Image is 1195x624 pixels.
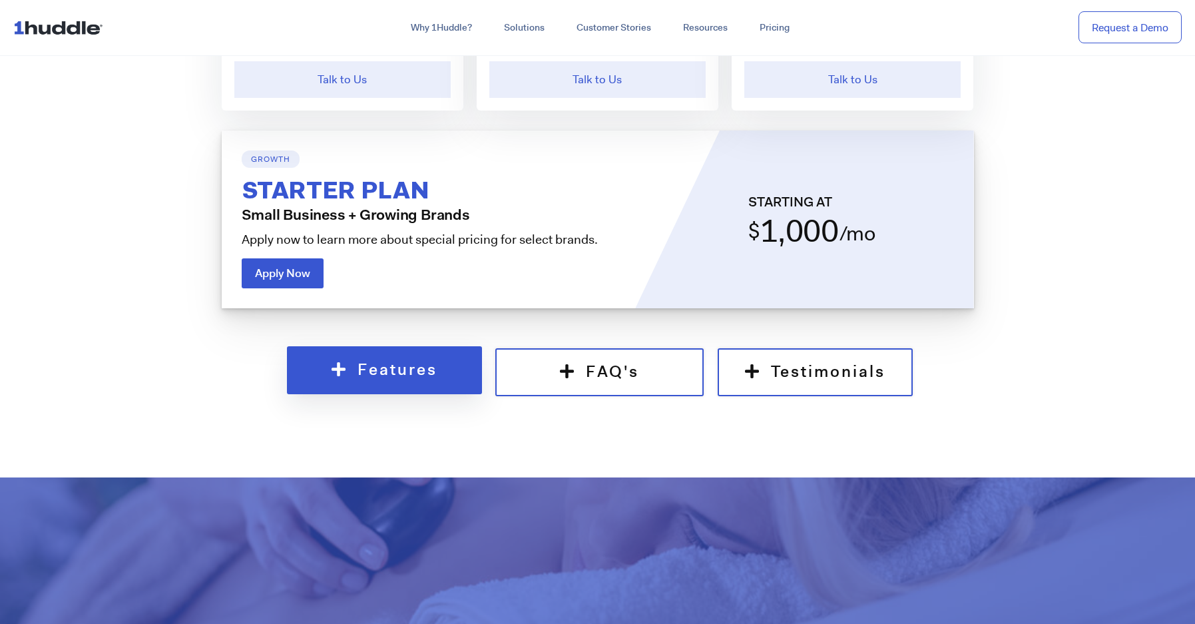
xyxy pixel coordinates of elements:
[358,360,437,380] span: Features
[839,220,875,248] h2: /mo
[287,346,482,394] a: Features
[760,214,839,246] h2: 1,000
[489,61,706,97] a: Talk to Us
[744,61,961,97] a: Talk to Us
[488,16,561,40] a: Solutions
[586,362,639,382] span: FAQ's
[242,258,324,288] a: Apply Now
[667,16,744,40] a: Resources
[748,192,967,211] p: Starting at
[744,16,806,40] a: Pricing
[1078,11,1182,44] a: Request a Demo
[13,15,109,40] img: ...
[255,268,310,279] span: Apply Now
[251,153,290,166] h6: Growth
[771,362,885,382] span: Testimonials
[242,231,616,249] p: Apply now to learn more about special pricing for select brands.
[561,16,667,40] a: Customer Stories
[242,181,616,205] h2: Starter Plan
[495,348,704,396] a: FAQ's
[242,208,616,224] h4: Small Business + Growing Brands
[234,61,451,97] a: Talk to Us
[718,348,913,396] a: Testimonials
[748,220,760,241] h2: $
[395,16,488,40] a: Why 1Huddle?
